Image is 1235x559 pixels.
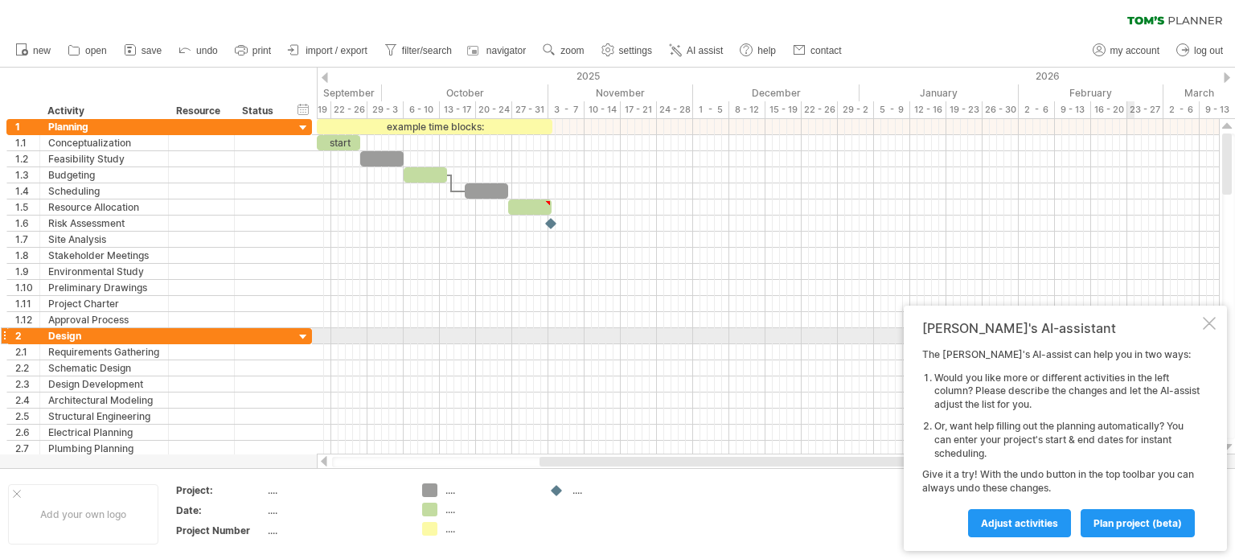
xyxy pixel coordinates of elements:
div: January 2026 [860,84,1019,101]
div: Electrical Planning [48,425,160,440]
span: Adjust activities [981,517,1058,529]
div: 1.10 [15,280,39,295]
div: 2.4 [15,393,39,408]
div: Date: [176,504,265,517]
div: Conceptualization [48,135,160,150]
div: 6 - 10 [404,101,440,118]
span: plan project (beta) [1093,517,1182,529]
div: .... [268,504,403,517]
a: my account [1089,40,1164,61]
span: settings [619,45,652,56]
div: Environmental Study [48,264,160,279]
div: .... [268,524,403,537]
div: 1.8 [15,248,39,263]
div: 1 - 5 [693,101,729,118]
div: Project Number [176,524,265,537]
div: Design Development [48,376,160,392]
div: Preliminary Drawings [48,280,160,295]
div: 1.11 [15,296,39,311]
div: Planning [48,119,160,134]
a: log out [1172,40,1228,61]
a: settings [597,40,657,61]
a: navigator [465,40,531,61]
a: help [736,40,781,61]
div: 26 - 30 [983,101,1019,118]
div: 2 - 6 [1019,101,1055,118]
div: Requirements Gathering [48,344,160,360]
a: save [120,40,166,61]
div: 20 - 24 [476,101,512,118]
span: import / export [306,45,367,56]
div: .... [268,483,403,497]
div: Site Analysis [48,232,160,247]
div: 1.9 [15,264,39,279]
div: 2.7 [15,441,39,456]
div: 1.2 [15,151,39,166]
div: 2.6 [15,425,39,440]
div: Risk Assessment [48,216,160,231]
div: 24 - 28 [657,101,693,118]
a: print [231,40,276,61]
div: Scheduling [48,183,160,199]
a: import / export [284,40,372,61]
div: 1.7 [15,232,39,247]
a: undo [174,40,223,61]
div: 19 - 23 [946,101,983,118]
div: .... [445,483,533,497]
a: contact [789,40,847,61]
span: navigator [486,45,526,56]
span: log out [1194,45,1223,56]
div: 8 - 12 [729,101,765,118]
div: Stakeholder Meetings [48,248,160,263]
span: print [252,45,271,56]
div: October 2025 [382,84,548,101]
div: Architectural Modeling [48,393,160,408]
a: open [64,40,112,61]
div: 1 [15,119,39,134]
span: AI assist [687,45,723,56]
div: 12 - 16 [910,101,946,118]
div: 2.1 [15,344,39,360]
div: Activity [47,103,159,119]
div: November 2025 [548,84,693,101]
div: 2.2 [15,360,39,376]
div: 1.4 [15,183,39,199]
div: 2 - 6 [1163,101,1200,118]
a: new [11,40,55,61]
div: 1.3 [15,167,39,183]
span: undo [196,45,218,56]
div: Project Charter [48,296,160,311]
div: .... [572,483,660,497]
div: 1.6 [15,216,39,231]
div: 29 - 3 [367,101,404,118]
div: Design [48,328,160,343]
span: my account [1110,45,1159,56]
span: save [142,45,162,56]
li: Would you like more or different activities in the left column? Please describe the changes and l... [934,372,1200,412]
div: .... [445,503,533,516]
div: 16 - 20 [1091,101,1127,118]
div: Status [242,103,277,119]
div: Resource [176,103,225,119]
div: 17 - 21 [621,101,657,118]
div: 2 [15,328,39,343]
a: filter/search [380,40,457,61]
div: 15 - 19 [765,101,802,118]
div: 2.3 [15,376,39,392]
div: Add your own logo [8,484,158,545]
span: contact [810,45,842,56]
div: Structural Engineering [48,409,160,424]
div: Schematic Design [48,360,160,376]
div: example time blocks: [317,119,552,134]
div: [PERSON_NAME]'s AI-assistant [922,320,1200,336]
span: new [33,45,51,56]
div: 1.12 [15,312,39,327]
span: open [85,45,107,56]
div: Resource Allocation [48,199,160,215]
span: zoom [560,45,584,56]
div: 1.5 [15,199,39,215]
a: Adjust activities [968,509,1071,537]
div: 3 - 7 [548,101,585,118]
div: 23 - 27 [1127,101,1163,118]
div: 9 - 13 [1055,101,1091,118]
